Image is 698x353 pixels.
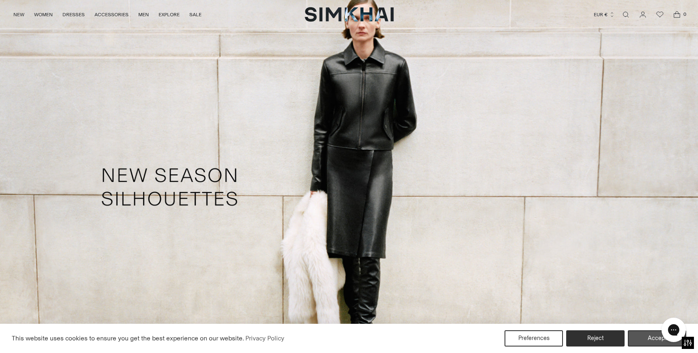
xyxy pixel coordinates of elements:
a: Open search modal [618,6,634,23]
a: WOMEN [34,6,53,24]
button: Reject [566,330,625,347]
button: EUR € [594,6,615,24]
a: NEW [13,6,24,24]
a: MEN [138,6,149,24]
iframe: Gorgias live chat messenger [657,315,690,345]
a: SIMKHAI [305,6,394,22]
a: Wishlist [652,6,668,23]
a: EXPLORE [159,6,180,24]
a: ACCESSORIES [94,6,129,24]
span: 0 [681,11,688,18]
a: SALE [189,6,202,24]
a: Go to the account page [635,6,651,23]
a: DRESSES [62,6,85,24]
button: Preferences [505,330,563,347]
a: Privacy Policy (opens in a new tab) [244,332,286,344]
span: This website uses cookies to ensure you get the best experience on our website. [12,334,244,342]
a: Open cart modal [669,6,685,23]
button: Accept [628,330,686,347]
